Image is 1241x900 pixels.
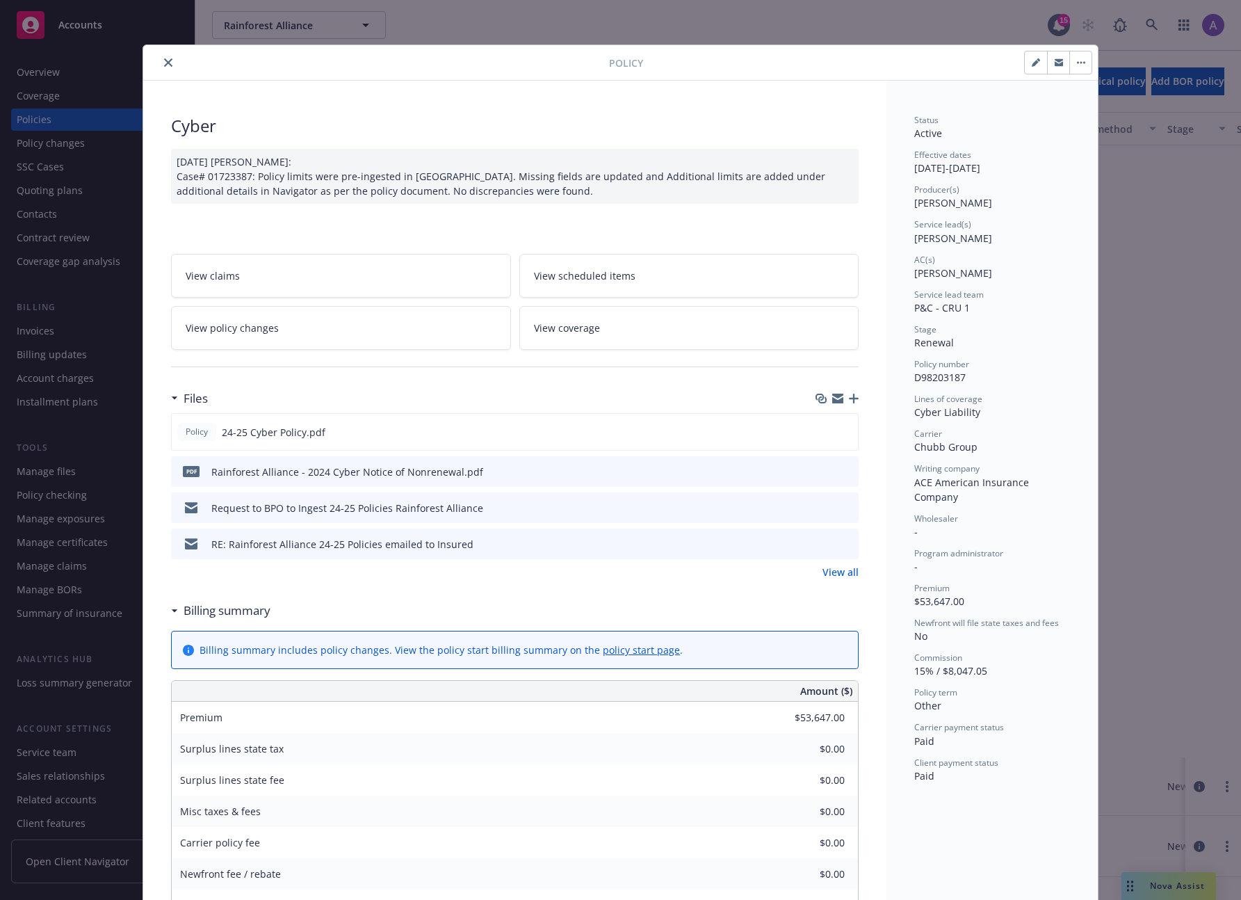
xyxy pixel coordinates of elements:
input: 0.00 [763,833,853,853]
span: View policy changes [186,321,279,335]
input: 0.00 [763,801,853,822]
div: Rainforest Alliance - 2024 Cyber Notice of Nonrenewal.pdf [211,465,483,479]
span: View claims [186,268,240,283]
h3: Files [184,389,208,408]
span: Service lead team [914,289,984,300]
span: ACE American Insurance Company [914,476,1032,504]
span: Client payment status [914,757,998,769]
button: download file [818,465,829,479]
span: Policy number [914,358,969,370]
span: Service lead(s) [914,218,971,230]
span: AC(s) [914,254,935,266]
span: Amount ($) [800,684,852,698]
span: - [914,525,918,538]
button: preview file [841,465,853,479]
span: Status [914,114,939,126]
span: [PERSON_NAME] [914,196,992,209]
a: View coverage [519,306,859,350]
a: View policy changes [171,306,511,350]
span: [PERSON_NAME] [914,266,992,280]
span: Active [914,127,942,140]
span: pdf [183,466,200,476]
button: download file [818,537,829,552]
span: Newfront fee / rebate [180,867,281,881]
span: [PERSON_NAME] [914,232,992,245]
h3: Billing summary [184,602,270,620]
span: Policy [609,56,643,70]
button: close [160,54,177,71]
span: No [914,629,927,643]
div: [DATE] - [DATE] [914,149,1070,175]
span: 15% / $8,047.05 [914,664,987,677]
a: View all [822,565,859,579]
span: 24-25 Cyber Policy.pdf [222,425,325,440]
div: [DATE] [PERSON_NAME]: Case# 01723387: Policy limits were pre-ingested in [GEOGRAPHIC_DATA]. Missi... [171,149,859,204]
span: Commission [914,652,962,664]
span: View scheduled items [534,268,635,283]
span: D98203187 [914,371,966,384]
input: 0.00 [763,739,853,760]
span: Carrier policy fee [180,836,260,849]
div: RE: Rainforest Alliance 24-25 Policies emailed to Insured [211,537,473,552]
button: preview file [841,537,853,552]
span: Lines of coverage [914,393,982,405]
span: Premium [914,582,950,594]
span: Effective dates [914,149,971,161]
span: Paid [914,769,934,782]
span: Stage [914,323,936,335]
span: Producer(s) [914,184,959,195]
input: 0.00 [763,864,853,885]
span: $53,647.00 [914,595,964,608]
div: Cyber Liability [914,405,1070,419]
div: Files [171,389,208,408]
span: Writing company [914,463,980,474]
button: download file [818,501,829,515]
span: Surplus lines state tax [180,742,284,755]
span: - [914,560,918,573]
input: 0.00 [763,707,853,728]
span: Chubb Group [914,440,978,453]
span: View coverage [534,321,600,335]
div: Cyber [171,114,859,138]
span: Renewal [914,336,954,349]
span: Surplus lines state fee [180,773,284,787]
div: Request to BPO to Ingest 24-25 Policies Rainforest Alliance [211,501,483,515]
button: download file [818,425,829,440]
span: Policy term [914,686,957,698]
a: View scheduled items [519,254,859,298]
span: P&C - CRU 1 [914,301,970,314]
span: Newfront will file state taxes and fees [914,617,1059,629]
a: policy start page [603,643,680,657]
span: Carrier payment status [914,721,1004,733]
a: View claims [171,254,511,298]
div: Billing summary includes policy changes. View the policy start billing summary on the . [200,643,683,657]
span: Other [914,699,941,712]
span: Carrier [914,428,942,440]
span: Premium [180,711,222,724]
input: 0.00 [763,770,853,791]
button: preview file [841,501,853,515]
span: Misc taxes & fees [180,805,261,818]
span: Wholesaler [914,513,958,524]
button: preview file [840,425,852,440]
span: Program administrator [914,547,1003,559]
span: Policy [183,426,211,438]
span: Paid [914,734,934,748]
div: Billing summary [171,602,270,620]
